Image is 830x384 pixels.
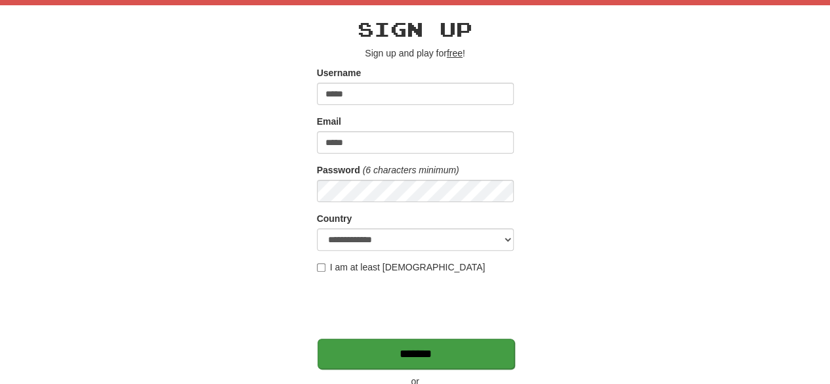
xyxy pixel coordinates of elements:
iframe: reCAPTCHA [317,280,516,331]
label: Username [317,66,362,79]
input: I am at least [DEMOGRAPHIC_DATA] [317,263,325,272]
h2: Sign up [317,18,514,40]
u: free [447,48,463,58]
label: I am at least [DEMOGRAPHIC_DATA] [317,261,486,274]
p: Sign up and play for ! [317,47,514,60]
label: Email [317,115,341,128]
label: Country [317,212,352,225]
em: (6 characters minimum) [363,165,459,175]
label: Password [317,163,360,177]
